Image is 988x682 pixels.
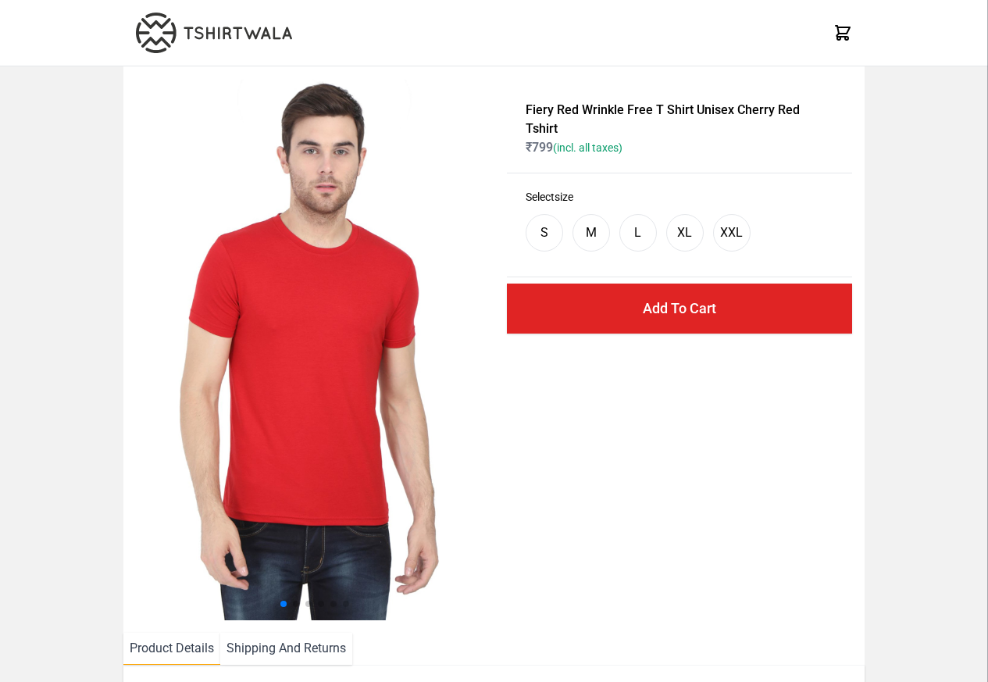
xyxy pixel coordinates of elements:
[526,140,622,155] span: ₹ 799
[136,79,497,620] img: 4M6A2225.jpg
[526,189,833,205] h3: Select size
[123,633,220,665] li: Product Details
[136,12,292,53] img: TW-LOGO-400-104.png
[677,223,692,242] div: XL
[586,223,597,242] div: M
[507,284,852,334] button: Add To Cart
[553,141,622,154] span: (incl. all taxes)
[526,101,833,138] h1: Fiery Red Wrinkle Free T Shirt Unisex Cherry Red Tshirt
[720,223,743,242] div: XXL
[220,633,352,665] li: Shipping And Returns
[634,223,641,242] div: L
[540,223,548,242] div: S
